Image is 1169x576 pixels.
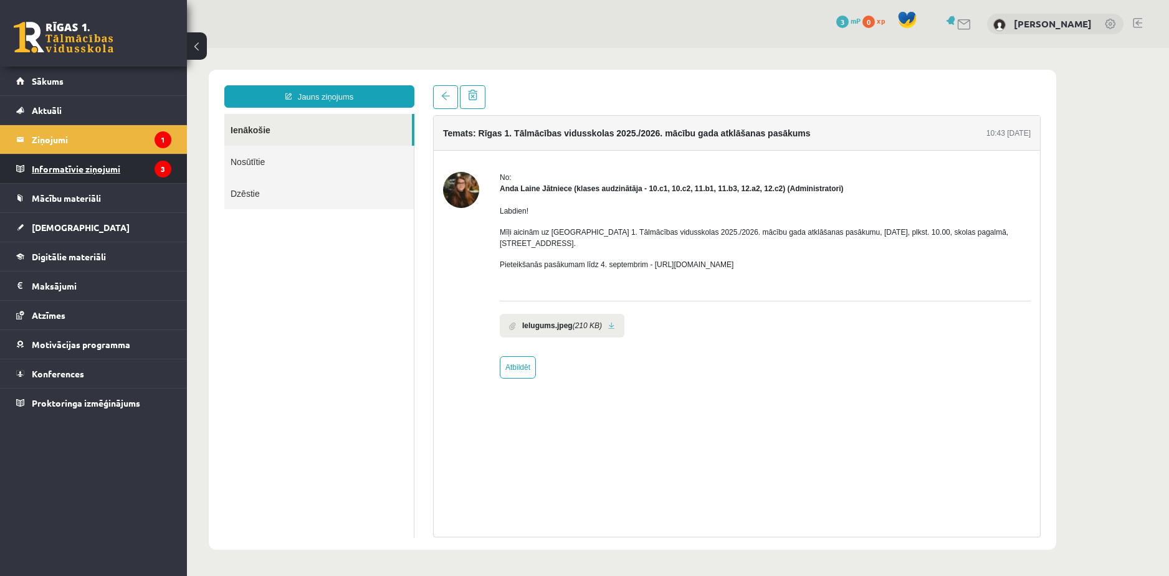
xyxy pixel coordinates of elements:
span: 3 [836,16,849,28]
a: Ziņojumi1 [16,125,171,154]
i: (210 KB) [386,272,415,283]
span: 0 [862,16,875,28]
span: xp [877,16,885,26]
span: Konferences [32,368,84,379]
a: [PERSON_NAME] [1014,17,1092,30]
p: Pieteikšanās pasākumam līdz 4. septembrim - [URL][DOMAIN_NAME] [313,211,844,222]
a: Proktoringa izmēģinājums [16,389,171,417]
span: Atzīmes [32,309,65,321]
h4: Temats: Rīgas 1. Tālmācības vidusskolas 2025./2026. mācību gada atklāšanas pasākums [256,80,624,90]
legend: Ziņojumi [32,125,171,154]
a: Rīgas 1. Tālmācības vidusskola [14,22,113,53]
legend: Informatīvie ziņojumi [32,154,171,183]
b: Ielugums.jpeg [335,272,386,283]
div: No: [313,124,844,135]
span: Sākums [32,75,64,87]
strong: Anda Laine Jātniece (klases audzinātāja - 10.c1, 10.c2, 11.b1, 11.b3, 12.a2, 12.c2) (Administratori) [313,136,657,145]
span: Aktuāli [32,105,62,116]
a: Maksājumi [16,271,171,300]
a: Motivācijas programma [16,330,171,359]
a: Digitālie materiāli [16,242,171,271]
a: Aktuāli [16,96,171,125]
a: Ienākošie [37,66,225,98]
a: Konferences [16,359,171,388]
span: [DEMOGRAPHIC_DATA] [32,222,130,233]
span: Motivācijas programma [32,339,130,350]
a: Nosūtītie [37,98,227,130]
span: Proktoringa izmēģinājums [32,397,140,408]
div: 10:43 [DATE] [799,80,844,91]
a: Dzēstie [37,130,227,161]
a: 0 xp [862,16,891,26]
a: Jauns ziņojums [37,37,227,60]
a: 3 mP [836,16,861,26]
a: [DEMOGRAPHIC_DATA] [16,213,171,242]
p: Labdien! [313,158,844,169]
a: Atbildēt [313,308,349,331]
a: Atzīmes [16,301,171,329]
i: 3 [155,161,171,177]
span: Mācību materiāli [32,192,101,204]
p: Mīļi aicinām uz [GEOGRAPHIC_DATA] 1. Tālmācības vidusskolas 2025./2026. mācību gada atklāšanas pa... [313,179,844,201]
span: Digitālie materiāli [32,251,106,262]
a: Informatīvie ziņojumi3 [16,154,171,183]
a: Mācību materiāli [16,184,171,212]
legend: Maksājumi [32,271,171,300]
i: 1 [155,131,171,148]
a: Sākums [16,67,171,95]
img: Anda Laine Jātniece (klases audzinātāja - 10.c1, 10.c2, 11.b1, 11.b3, 12.a2, 12.c2) [256,124,292,160]
span: mP [851,16,861,26]
img: Viktorija Pētersone [993,19,1006,31]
